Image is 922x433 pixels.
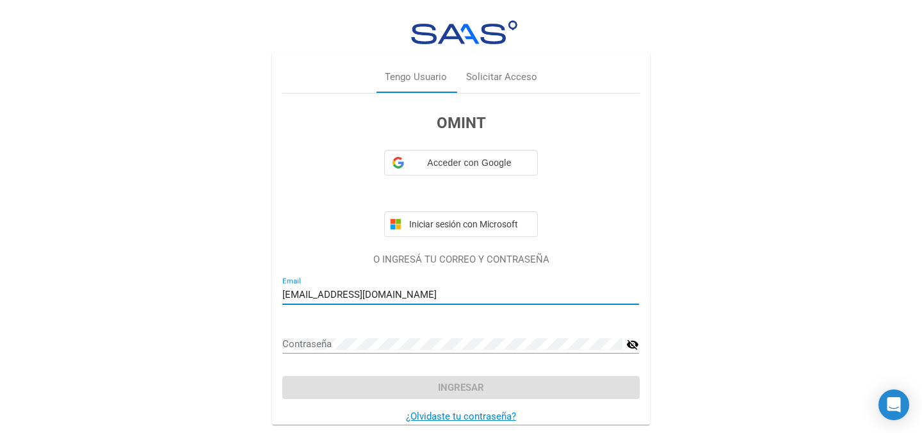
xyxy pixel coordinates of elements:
span: Iniciar sesión con Microsoft [407,219,532,229]
div: Open Intercom Messenger [878,389,909,420]
p: O INGRESÁ TU CORREO Y CONTRASEÑA [282,252,639,267]
div: Acceder con Google [384,150,538,176]
div: Solicitar Acceso [466,70,537,85]
button: Ingresar [282,376,639,399]
a: ¿Olvidaste tu contraseña? [406,411,516,422]
div: Tengo Usuario [385,70,447,85]
h3: OMINT [282,111,639,135]
span: Ingresar [438,382,484,393]
button: Iniciar sesión con Microsoft [384,211,538,237]
iframe: Botón de Acceder con Google [378,174,544,202]
mat-icon: visibility_off [626,337,639,352]
span: Acceder con Google [409,156,530,170]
